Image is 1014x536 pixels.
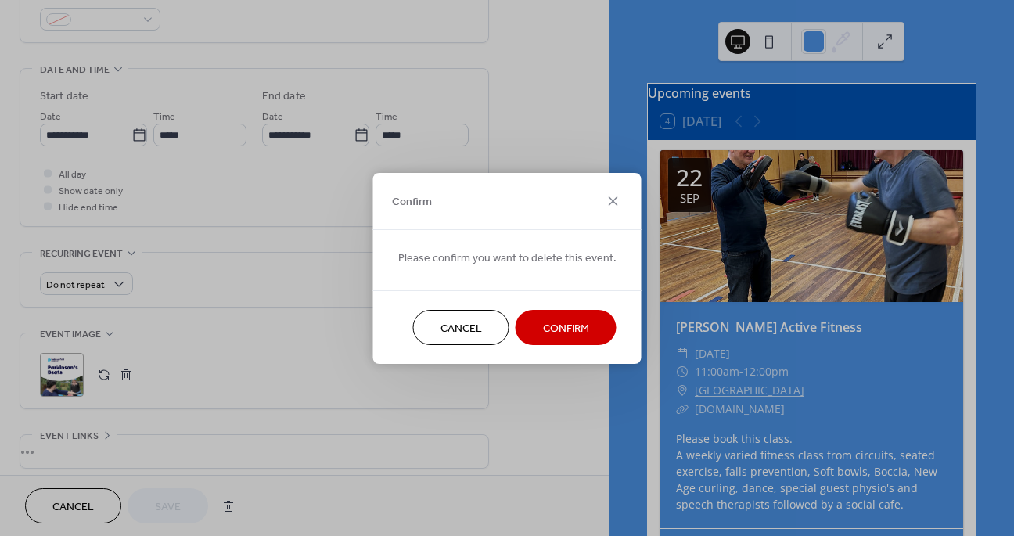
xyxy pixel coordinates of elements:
[413,310,509,345] button: Cancel
[543,320,589,336] span: Confirm
[516,310,617,345] button: Confirm
[398,250,617,266] span: Please confirm you want to delete this event.
[440,320,482,336] span: Cancel
[392,194,432,210] span: Confirm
